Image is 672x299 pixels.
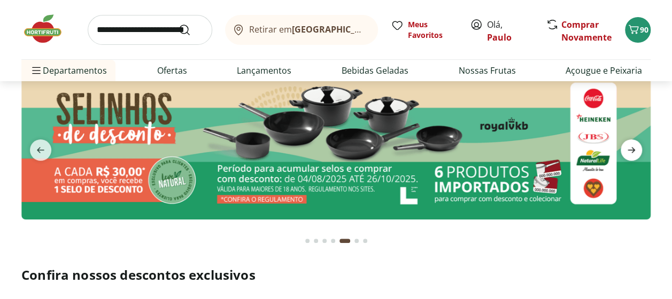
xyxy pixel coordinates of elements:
a: Nossas Frutas [458,64,515,77]
button: Carrinho [625,17,651,43]
button: Go to page 6 from fs-carousel [352,228,361,254]
span: 90 [640,25,648,35]
button: Current page from fs-carousel [337,228,352,254]
button: Go to page 7 from fs-carousel [361,228,369,254]
a: Comprar Novamente [561,19,612,43]
button: Go to page 2 from fs-carousel [312,228,320,254]
button: Submit Search [178,23,204,36]
h2: Confira nossos descontos exclusivos [21,266,651,284]
span: Retirar em [249,25,367,34]
img: Hortifruti [21,13,75,45]
button: Go to page 3 from fs-carousel [320,228,329,254]
a: Lançamentos [237,64,291,77]
b: [GEOGRAPHIC_DATA]/[GEOGRAPHIC_DATA] [292,23,472,35]
button: Go to page 1 from fs-carousel [303,228,312,254]
button: next [612,139,651,161]
button: previous [21,139,60,161]
a: Açougue e Peixaria [566,64,642,77]
button: Retirar em[GEOGRAPHIC_DATA]/[GEOGRAPHIC_DATA] [225,15,378,45]
button: Menu [30,58,43,83]
span: Departamentos [30,58,107,83]
button: Go to page 4 from fs-carousel [329,228,337,254]
span: Olá, [487,18,535,44]
span: Meus Favoritos [408,19,457,41]
a: Meus Favoritos [391,19,457,41]
img: selinhos [21,67,651,219]
a: Paulo [487,32,512,43]
a: Bebidas Geladas [342,64,408,77]
input: search [88,15,212,45]
a: Ofertas [157,64,187,77]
